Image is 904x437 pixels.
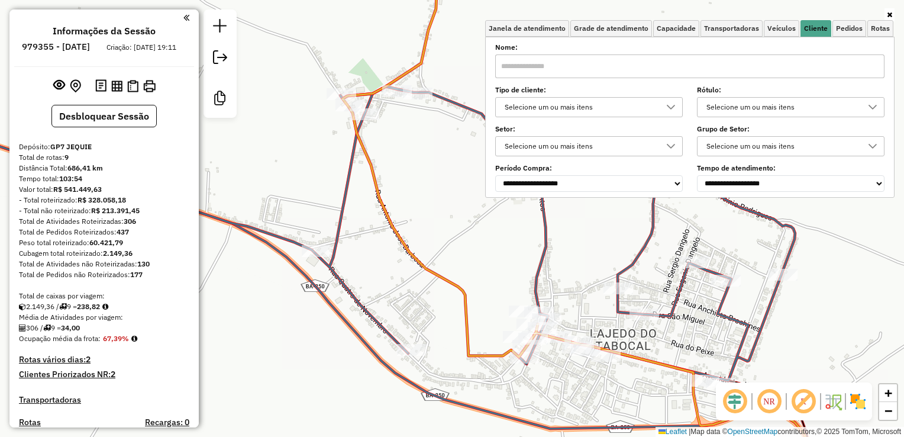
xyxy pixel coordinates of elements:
em: Média calculada utilizando a maior ocupação (%Peso ou %Cubagem) de cada rota da sessão. Rotas cro... [131,335,137,342]
a: Zoom out [879,402,897,420]
a: Rotas [19,417,41,428]
button: Visualizar relatório de Roteirização [109,78,125,94]
button: Imprimir Rotas [141,78,158,95]
div: Selecione um ou mais itens [702,137,861,156]
h6: 979355 - [DATE] [22,41,90,52]
div: Peso total roteirizado: [19,237,189,248]
div: 306 / 9 = [19,323,189,333]
div: Selecione um ou mais itens [501,98,660,117]
label: Grupo de Setor: [697,124,884,134]
strong: 437 [117,227,129,236]
h4: Informações da Sessão [53,25,156,37]
div: Criação: [DATE] 19:11 [102,42,181,53]
label: Rótulo: [697,85,884,95]
h4: Transportadoras [19,395,189,405]
i: Total de Atividades [19,324,26,332]
i: Total de rotas [43,324,51,332]
div: Valor total: [19,184,189,195]
strong: 686,41 km [67,163,103,172]
strong: GP7 JEQUIE [50,142,92,151]
span: Exibir rótulo [789,387,818,416]
strong: 34,00 [61,323,80,332]
strong: R$ 541.449,63 [53,185,102,194]
a: Zoom in [879,384,897,402]
a: OpenStreetMap [728,428,778,436]
strong: 2 [86,354,91,365]
h4: Rotas vários dias: [19,355,189,365]
div: Tempo total: [19,173,189,184]
div: Selecione um ou mais itens [702,98,861,117]
a: Exportar sessão [208,46,232,72]
strong: 2.149,36 [103,249,133,258]
h4: Recargas: 0 [145,417,189,428]
strong: R$ 213.391,45 [91,206,140,215]
div: Total de Pedidos não Roteirizados: [19,269,189,280]
strong: 238,82 [77,302,100,311]
span: Cliente [804,25,828,32]
strong: 67,39% [103,334,129,343]
div: Total de caixas por viagem: [19,291,189,301]
img: Fluxo de ruas [824,392,842,411]
div: Map data © contributors,© 2025 TomTom, Microsoft [656,427,904,437]
button: Centralizar mapa no depósito ou ponto de apoio [67,77,83,95]
span: Janela de atendimento [489,25,566,32]
button: Exibir sessão original [51,76,67,95]
strong: 103:54 [59,174,82,183]
div: Distância Total: [19,163,189,173]
label: Nome: [495,42,884,53]
span: Ocultar NR [755,387,783,416]
div: - Total roteirizado: [19,195,189,205]
div: Total de Pedidos Roteirizados: [19,227,189,237]
div: Total de Atividades não Roteirizadas: [19,259,189,269]
a: Leaflet [658,428,687,436]
div: Total de rotas: [19,152,189,163]
span: Ocultar deslocamento [721,387,749,416]
i: Meta Caixas/viagem: 1,00 Diferença: 237,82 [102,303,108,310]
span: Pedidos [836,25,863,32]
strong: 130 [137,259,150,268]
strong: 306 [124,217,136,226]
div: - Total não roteirizado: [19,205,189,216]
span: Rotas [871,25,890,32]
a: Nova sessão e pesquisa [208,14,232,41]
label: Setor: [495,124,683,134]
span: | [689,428,690,436]
i: Cubagem total roteirizado [19,303,26,310]
a: Clique aqui para minimizar o painel [183,11,189,24]
span: Capacidade [657,25,696,32]
h4: Clientes Priorizados NR: [19,369,189,380]
div: Cubagem total roteirizado: [19,248,189,259]
label: Período Compra: [495,163,683,173]
div: Média de Atividades por viagem: [19,312,189,323]
strong: 177 [130,270,143,279]
div: Total de Atividades Roteirizadas: [19,216,189,227]
label: Tempo de atendimento: [697,163,884,173]
i: Total de rotas [59,303,67,310]
span: Transportadoras [704,25,759,32]
div: Selecione um ou mais itens [501,137,660,156]
span: − [884,403,892,418]
strong: 60.421,79 [89,238,123,247]
span: + [884,385,892,400]
button: Visualizar Romaneio [125,78,141,95]
span: Ocupação média da frota: [19,334,101,343]
button: Logs desbloquear sessão [93,77,109,95]
span: Veículos [767,25,796,32]
div: 2.149,36 / 9 = [19,301,189,312]
strong: 9 [64,153,69,162]
a: Criar modelo [208,86,232,113]
strong: R$ 328.058,18 [78,195,126,204]
img: Exibir/Ocultar setores [848,392,867,411]
label: Tipo de cliente: [495,85,683,95]
span: Grade de atendimento [574,25,648,32]
button: Desbloquear Sessão [51,105,157,127]
div: Depósito: [19,142,189,152]
strong: 2 [111,369,115,380]
a: Ocultar filtros [884,8,895,21]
